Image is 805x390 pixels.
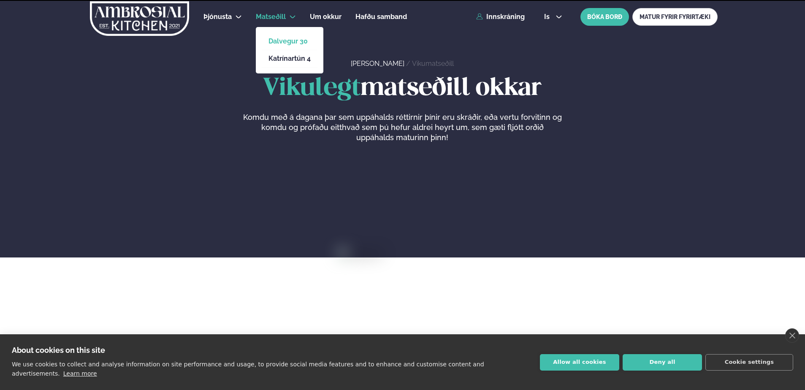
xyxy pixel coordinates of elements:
button: Allow all cookies [540,354,619,371]
p: Komdu með á dagana þar sem uppáhalds réttirnir þínir eru skráðir, eða vertu forvitinn og komdu og... [243,112,562,143]
button: Deny all [623,354,702,371]
span: Hafðu samband [355,13,407,21]
h1: matseðill okkar [87,75,718,102]
strong: About cookies on this site [12,346,105,355]
a: Innskráning [476,13,525,21]
a: Um okkur [310,12,342,22]
button: is [537,14,569,20]
span: / [406,60,412,68]
p: We use cookies to collect and analyse information on site performance and usage, to provide socia... [12,361,484,377]
span: Þjónusta [203,13,232,21]
a: MATUR FYRIR FYRIRTÆKI [632,8,718,26]
img: logo [89,1,190,36]
button: BÓKA BORÐ [580,8,629,26]
button: Cookie settings [705,354,793,371]
a: close [785,328,799,343]
a: Dalvegur 30 [268,38,311,45]
span: Matseðill [256,13,286,21]
a: Vikumatseðill [412,60,454,68]
span: Vikulegt [263,77,360,100]
a: Katrínartún 4 [268,55,311,62]
a: Þjónusta [203,12,232,22]
a: [PERSON_NAME] [351,60,404,68]
a: Learn more [63,370,97,377]
span: Um okkur [310,13,342,21]
span: is [544,14,552,20]
a: Hafðu samband [355,12,407,22]
a: Matseðill [256,12,286,22]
